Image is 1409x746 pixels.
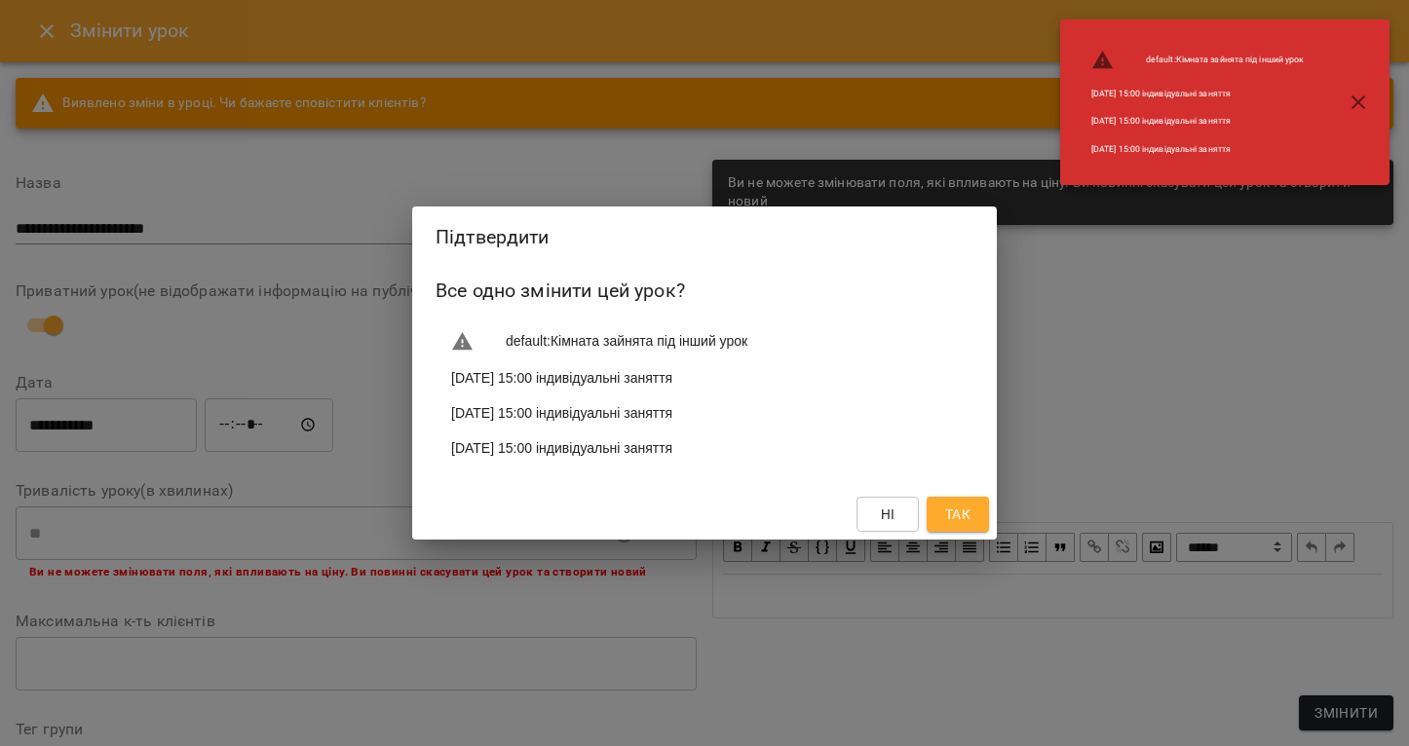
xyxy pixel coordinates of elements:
[857,497,919,532] button: Ні
[436,395,973,430] li: [DATE] 15:00 індивідуальні заняття
[1076,135,1320,164] li: [DATE] 15:00 індивідуальні заняття
[436,360,973,395] li: [DATE] 15:00 індивідуальні заняття
[927,497,989,532] button: Так
[436,322,973,361] li: default : Кімната зайнята під інший урок
[436,222,973,252] h2: Підтвердити
[1076,107,1320,135] li: [DATE] 15:00 індивідуальні заняття
[881,503,895,526] span: Ні
[436,430,973,466] li: [DATE] 15:00 індивідуальні заняття
[436,276,973,306] h6: Все одно змінити цей урок?
[1076,41,1320,80] li: default : Кімната зайнята під інший урок
[945,503,971,526] span: Так
[1076,80,1320,108] li: [DATE] 15:00 індивідуальні заняття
